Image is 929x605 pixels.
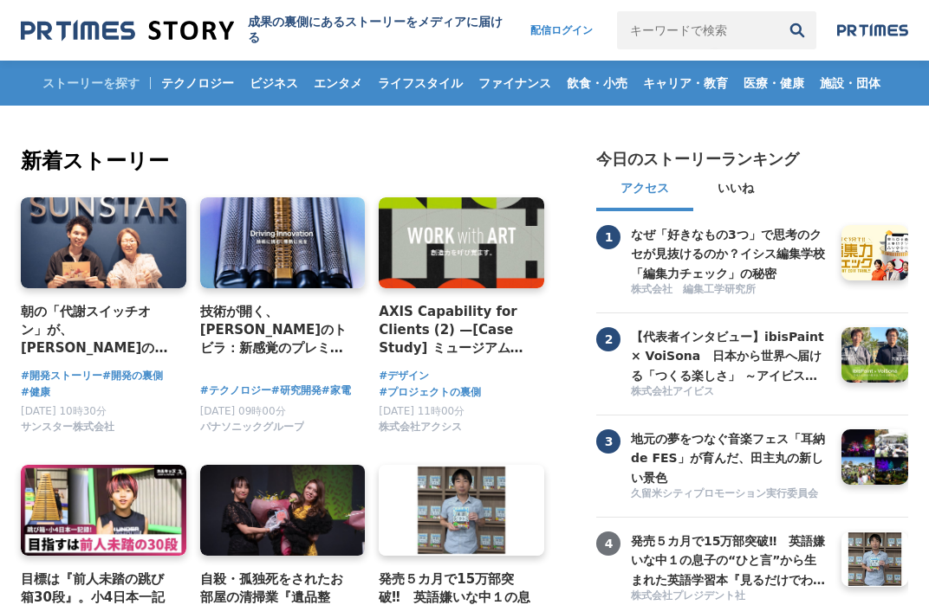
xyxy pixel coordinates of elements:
a: 発売５カ月で15万部突破‼ 英語嫌いな中１の息子の“ひと言”から生まれた英語学習本『見るだけでわかる‼ 英語ピクト図鑑』異例ヒットの要因 [631,531,828,587]
a: 飲食・小売 [560,61,634,106]
a: 株式会社プレジデント社 [631,589,828,605]
button: いいね [693,170,778,211]
a: #デザイン [379,368,429,384]
span: 株式会社アイビス [631,384,714,399]
h1: 成果の裏側にあるストーリーをメディアに届ける [248,15,513,46]
span: エンタメ [307,75,369,91]
span: テクノロジー [154,75,241,91]
button: 検索 [778,11,816,49]
a: #開発の裏側 [102,368,163,384]
span: [DATE] 09時00分 [200,405,286,417]
span: 株式会社アクシス [379,420,462,434]
a: エンタメ [307,61,369,106]
h2: 今日のストーリーランキング [596,149,799,170]
h3: 発売５カ月で15万部突破‼ 英語嫌いな中１の息子の“ひと言”から生まれた英語学習本『見るだけでわかる‼ 英語ピクト図鑑』異例ヒットの要因 [631,531,828,589]
span: キャリア・教育 [636,75,735,91]
a: テクノロジー [154,61,241,106]
h3: 【代表者インタビュー】ibisPaint × VoiSona 日本から世界へ届ける「つくる楽しさ」 ～アイビスがテクノスピーチと挑戦する、新しい創作文化の形成～ [631,327,828,385]
span: ファイナンス [471,75,558,91]
a: 【代表者インタビュー】ibisPaint × VoiSona 日本から世界へ届ける「つくる楽しさ」 ～アイビスがテクノスピーチと挑戦する、新しい創作文化の形成～ [631,327,828,383]
span: 3 [596,429,620,454]
a: 久留米シティプロモーション実行委員会 [631,486,828,503]
a: #研究開発 [271,383,322,399]
a: 施設・団体 [813,61,887,106]
a: 技術が開く、[PERSON_NAME]のトビラ：新感覚のプレミアムシェーバー「ラムダッシュ パームイン」 [200,302,352,358]
a: AXIS Capability for Clients (2) —[Case Study] ミュージアムタワー京橋 「WORK with ART」 [379,302,530,358]
h3: なぜ「好きなもの3つ」で思考のクセが見抜けるのか？イシス編集学校「編集力チェック」の秘密 [631,225,828,283]
a: 医療・健康 [737,61,811,106]
span: 飲食・小売 [560,75,634,91]
a: #テクノロジー [200,383,271,399]
h3: 地元の夢をつなぐ音楽フェス「耳納 de FES」が育んだ、田主丸の新しい景色 [631,429,828,487]
a: キャリア・教育 [636,61,735,106]
span: [DATE] 10時30分 [21,405,107,417]
span: ビジネス [243,75,305,91]
span: 株式会社 編集工学研究所 [631,282,756,297]
a: #プロジェクトの裏側 [379,384,481,401]
a: 株式会社アクシス [379,425,462,437]
a: 地元の夢をつなぐ音楽フェス「耳納 de FES」が育んだ、田主丸の新しい景色 [631,429,828,485]
a: 配信ログイン [513,11,610,49]
h2: 新着ストーリー [21,145,548,177]
a: サンスター株式会社 [21,425,114,437]
span: ライフスタイル [371,75,470,91]
a: なぜ「好きなもの3つ」で思考のクセが見抜けるのか？イシス編集学校「編集力チェック」の秘密 [631,225,828,280]
span: パナソニックグループ [200,420,304,434]
span: 2 [596,327,620,351]
a: 株式会社アイビス [631,384,828,401]
img: prtimes [837,23,908,37]
span: 久留米シティプロモーション実行委員会 [631,486,818,501]
span: 医療・健康 [737,75,811,91]
button: アクセス [596,170,693,211]
a: ビジネス [243,61,305,106]
span: サンスター株式会社 [21,420,114,434]
a: 株式会社 編集工学研究所 [631,282,828,299]
input: キーワードで検索 [617,11,778,49]
a: #家電 [322,383,351,399]
img: 成果の裏側にあるストーリーをメディアに届ける [21,19,234,42]
a: #開発ストーリー [21,368,102,384]
a: 朝の「代謝スイッチオン」が、[PERSON_NAME]のカラダを変える。サンスター「[GEOGRAPHIC_DATA]」から生まれた、新しい健康飲料の開発舞台裏 [21,302,172,358]
a: 成果の裏側にあるストーリーをメディアに届ける 成果の裏側にあるストーリーをメディアに届ける [21,15,513,46]
a: #健康 [21,384,50,401]
a: ファイナンス [471,61,558,106]
span: [DATE] 11時00分 [379,405,464,417]
span: 4 [596,531,620,556]
a: パナソニックグループ [200,425,304,437]
span: 株式会社プレジデント社 [631,589,745,603]
span: 1 [596,225,620,249]
a: ライフスタイル [371,61,470,106]
span: 施設・団体 [813,75,887,91]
